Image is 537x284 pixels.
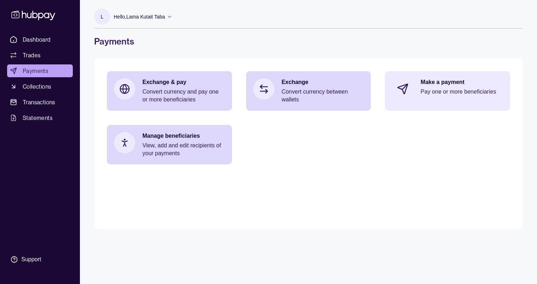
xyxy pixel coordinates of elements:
[7,80,73,93] a: Collections
[142,132,225,140] p: Manage beneficiaries
[94,36,523,47] h1: Payments
[142,88,225,104] p: Convert currency and pay one or more beneficiaries
[107,71,232,111] a: Exchange & payConvert currency and pay one or more beneficiaries
[23,114,53,122] span: Statements
[421,78,503,86] p: Make a payment
[101,13,104,21] p: L
[7,64,73,77] a: Payments
[107,125,232,164] a: Manage beneficiariesView, add and edit recipients of your payments
[23,35,51,44] span: Dashboard
[21,256,41,263] div: Support
[421,88,503,96] p: Pay one or more beneficiaries
[282,88,364,104] p: Convert currency between wallets
[7,252,73,267] a: Support
[7,96,73,109] a: Transactions
[23,98,55,106] span: Transactions
[246,71,371,111] a: ExchangeConvert currency between wallets
[7,33,73,46] a: Dashboard
[7,111,73,124] a: Statements
[282,78,364,86] p: Exchange
[23,67,48,75] span: Payments
[23,51,40,59] span: Trades
[142,78,225,86] p: Exchange & pay
[23,82,51,91] span: Collections
[142,142,225,157] p: View, add and edit recipients of your payments
[114,13,165,21] p: Hello, Lama Kutait Taba
[385,71,510,107] a: Make a paymentPay one or more beneficiaries
[7,49,73,62] a: Trades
